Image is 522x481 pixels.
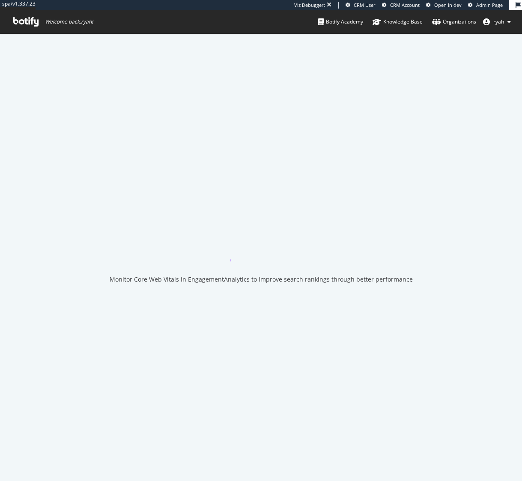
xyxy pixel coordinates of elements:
button: ryah [476,15,518,29]
a: Knowledge Base [373,10,423,33]
div: Viz Debugger: [294,2,325,9]
div: Botify Academy [318,18,363,26]
div: Organizations [432,18,476,26]
a: CRM Account [382,2,420,9]
a: Open in dev [426,2,462,9]
span: CRM Account [390,2,420,8]
div: animation [230,231,292,261]
span: Admin Page [476,2,503,8]
a: CRM User [346,2,376,9]
span: Welcome back, ryah ! [45,18,93,25]
div: Monitor Core Web Vitals in EngagementAnalytics to improve search rankings through better performance [110,275,413,284]
a: Organizations [432,10,476,33]
div: Knowledge Base [373,18,423,26]
span: CRM User [354,2,376,8]
span: Open in dev [434,2,462,8]
a: Admin Page [468,2,503,9]
a: Botify Academy [318,10,363,33]
span: ryah [493,18,504,25]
